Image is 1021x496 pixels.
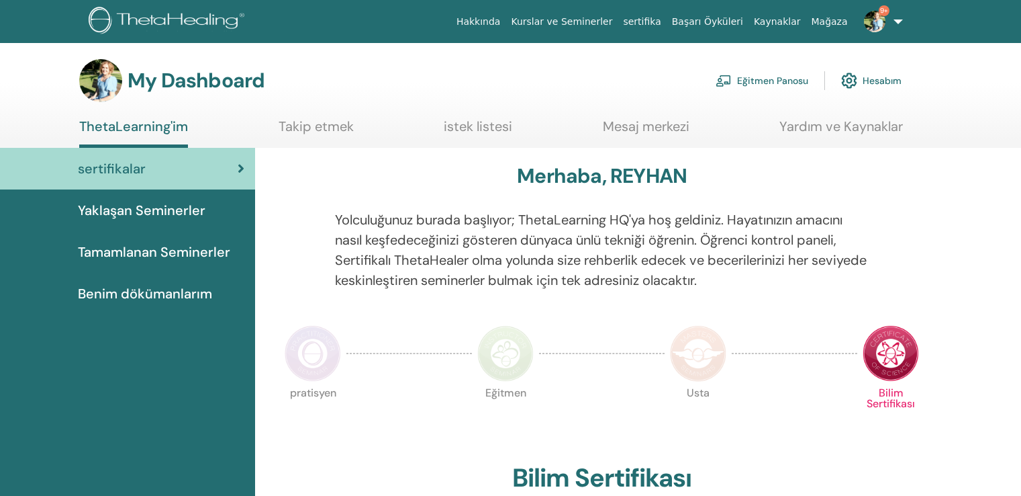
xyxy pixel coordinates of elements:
img: Instructor [477,325,534,382]
a: Başarı Öyküleri [667,9,748,34]
a: Eğitmen Panosu [716,66,808,95]
a: Kurslar ve Seminerler [505,9,618,34]
a: Hesabım [841,66,902,95]
p: Eğitmen [477,388,534,444]
img: default.jpg [864,11,885,32]
h2: Bilim Sertifikası [512,463,691,494]
img: Master [670,325,726,382]
h3: My Dashboard [128,69,264,93]
a: Mağaza [806,9,853,34]
h3: Merhaba, REYHAN [517,164,687,188]
img: default.jpg [79,59,122,102]
span: 9+ [879,5,889,16]
a: Takip etmek [279,118,354,144]
span: sertifikalar [78,159,146,179]
p: Usta [670,388,726,444]
img: Practitioner [285,325,341,382]
a: Kaynaklar [748,9,806,34]
img: logo.png [89,7,249,37]
p: pratisyen [285,388,341,444]
span: Benim dökümanlarım [78,284,212,304]
a: Mesaj merkezi [603,118,689,144]
img: chalkboard-teacher.svg [716,75,732,87]
span: Tamamlanan Seminerler [78,242,230,262]
a: Yardım ve Kaynaklar [779,118,903,144]
span: Yaklaşan Seminerler [78,200,205,220]
p: Bilim Sertifikası [863,388,919,444]
a: sertifika [618,9,666,34]
a: ThetaLearning'im [79,118,188,148]
img: cog.svg [841,69,857,92]
p: Yolculuğunuz burada başlıyor; ThetaLearning HQ'ya hoş geldiniz. Hayatınızın amacını nasıl keşfede... [335,210,869,290]
img: Certificate of Science [863,325,919,382]
a: istek listesi [444,118,512,144]
a: Hakkında [451,9,506,34]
